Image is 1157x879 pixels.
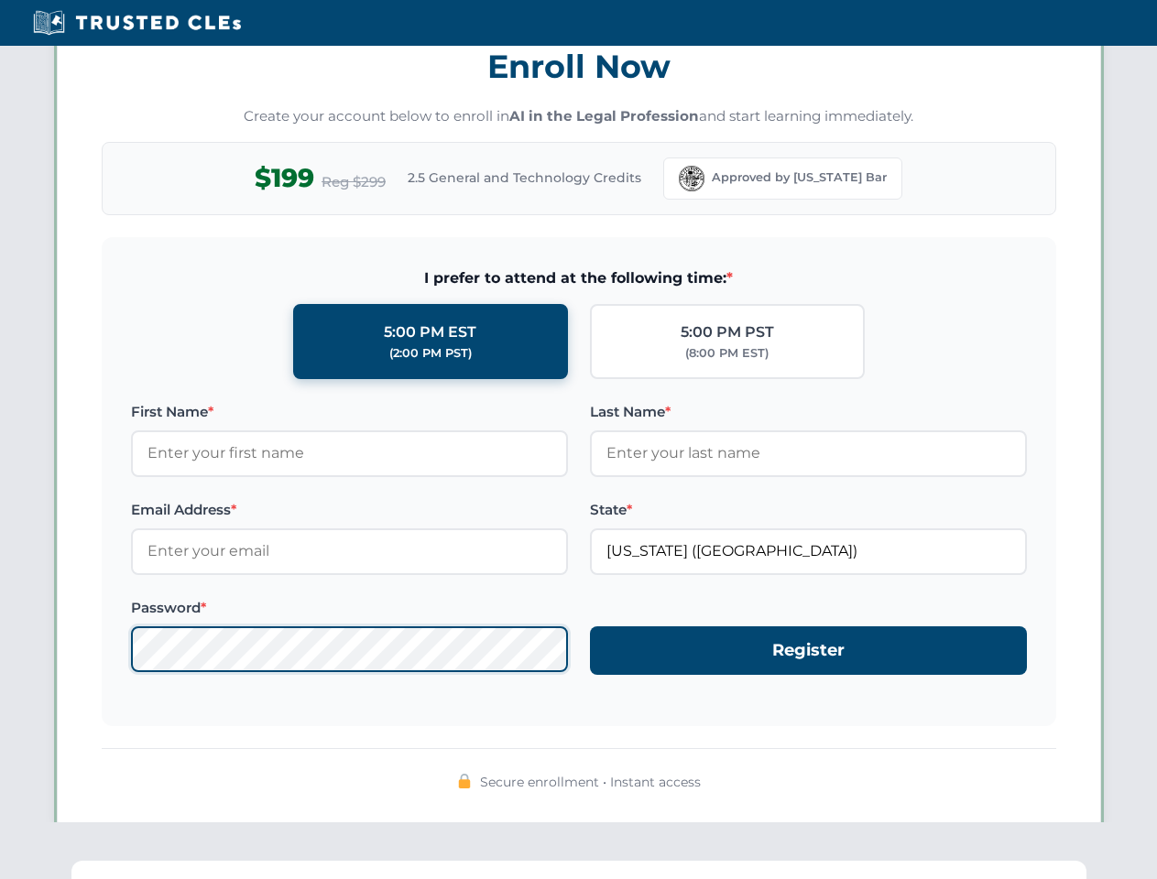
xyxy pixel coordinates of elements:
[102,106,1056,127] p: Create your account below to enroll in and start learning immediately.
[131,266,1027,290] span: I prefer to attend at the following time:
[102,38,1056,95] h3: Enroll Now
[131,499,568,521] label: Email Address
[590,401,1027,423] label: Last Name
[384,320,476,344] div: 5:00 PM EST
[255,157,314,199] span: $199
[389,344,472,363] div: (2:00 PM PST)
[509,107,699,125] strong: AI in the Legal Profession
[131,528,568,574] input: Enter your email
[712,168,887,187] span: Approved by [US_STATE] Bar
[131,401,568,423] label: First Name
[590,430,1027,476] input: Enter your last name
[457,774,472,788] img: 🔒
[131,430,568,476] input: Enter your first name
[480,772,701,792] span: Secure enrollment • Instant access
[408,168,641,188] span: 2.5 General and Technology Credits
[679,166,704,191] img: Florida Bar
[590,499,1027,521] label: State
[590,528,1027,574] input: Florida (FL)
[131,597,568,619] label: Password
[27,9,246,37] img: Trusted CLEs
[681,320,774,344] div: 5:00 PM PST
[685,344,769,363] div: (8:00 PM EST)
[322,171,386,193] span: Reg $299
[590,626,1027,675] button: Register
